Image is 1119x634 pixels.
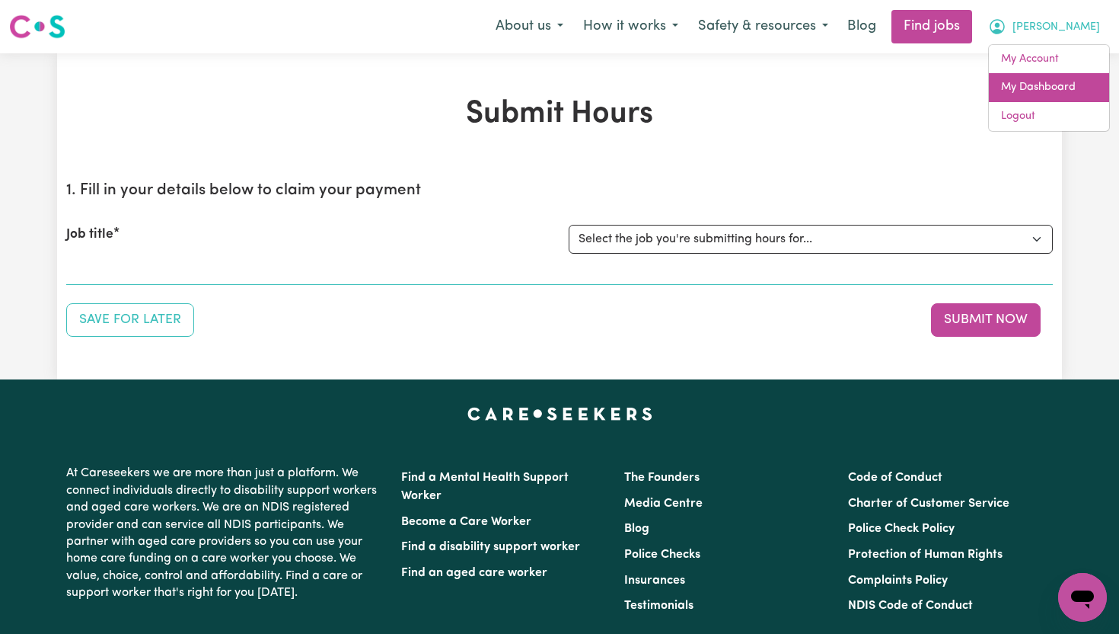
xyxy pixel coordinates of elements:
a: Media Centre [624,498,703,510]
span: [PERSON_NAME] [1012,19,1100,36]
h2: 1. Fill in your details below to claim your payment [66,181,1053,200]
h1: Submit Hours [66,96,1053,133]
a: Blog [838,10,885,43]
a: Careseekers logo [9,9,65,44]
div: My Account [988,44,1110,132]
a: Charter of Customer Service [848,498,1009,510]
a: Careseekers home page [467,407,652,419]
a: The Founders [624,472,700,484]
a: Logout [989,102,1109,131]
a: My Account [989,45,1109,74]
img: Careseekers logo [9,13,65,40]
a: Testimonials [624,600,693,612]
button: Save your job report [66,303,194,337]
p: At Careseekers we are more than just a platform. We connect individuals directly to disability su... [66,459,383,607]
a: Insurances [624,575,685,587]
label: Job title [66,225,113,245]
a: Police Check Policy [848,523,955,535]
iframe: Botón para iniciar la ventana de mensajería [1058,573,1107,622]
a: NDIS Code of Conduct [848,600,973,612]
a: Find an aged care worker [401,567,547,579]
a: Find a disability support worker [401,541,580,553]
a: Become a Care Worker [401,516,531,528]
button: Safety & resources [688,11,838,43]
button: How it works [573,11,688,43]
a: Code of Conduct [848,472,942,484]
a: My Dashboard [989,73,1109,102]
button: Submit your job report [931,303,1041,337]
a: Find jobs [891,10,972,43]
button: My Account [978,11,1110,43]
a: Blog [624,523,649,535]
a: Protection of Human Rights [848,549,1003,561]
a: Police Checks [624,549,700,561]
a: Find a Mental Health Support Worker [401,472,569,502]
button: About us [486,11,573,43]
a: Complaints Policy [848,575,948,587]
